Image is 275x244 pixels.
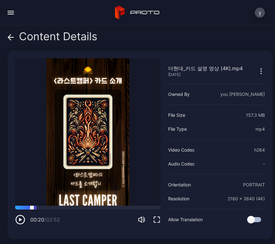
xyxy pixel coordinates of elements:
[243,181,265,189] div: PORTRAIT
[228,195,265,203] div: 2160 x 3840 (4K)
[168,65,243,72] div: 더현대_카드 설명 영상 (4K).mp4
[246,111,265,119] div: 157.3 MB
[263,160,265,168] div: -
[168,146,195,154] div: Video Codec
[168,111,185,119] div: File Size
[168,181,191,189] div: Orientation
[255,8,265,18] button: y
[168,91,190,98] div: Owned By
[8,30,97,46] div: Content Details
[168,216,203,223] div: Allow Translation
[44,216,60,223] span: / 02:52
[254,146,265,154] div: h264
[168,195,189,203] div: Resolution
[15,58,161,206] video: Sorry, your browser doesn‘t support embedded videos
[255,125,265,133] div: mp4
[168,72,243,77] div: [DATE]
[220,91,265,98] div: you [PERSON_NAME]
[30,216,60,223] div: 00:20
[168,125,187,133] div: File Type
[168,160,195,168] div: Audio Codec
